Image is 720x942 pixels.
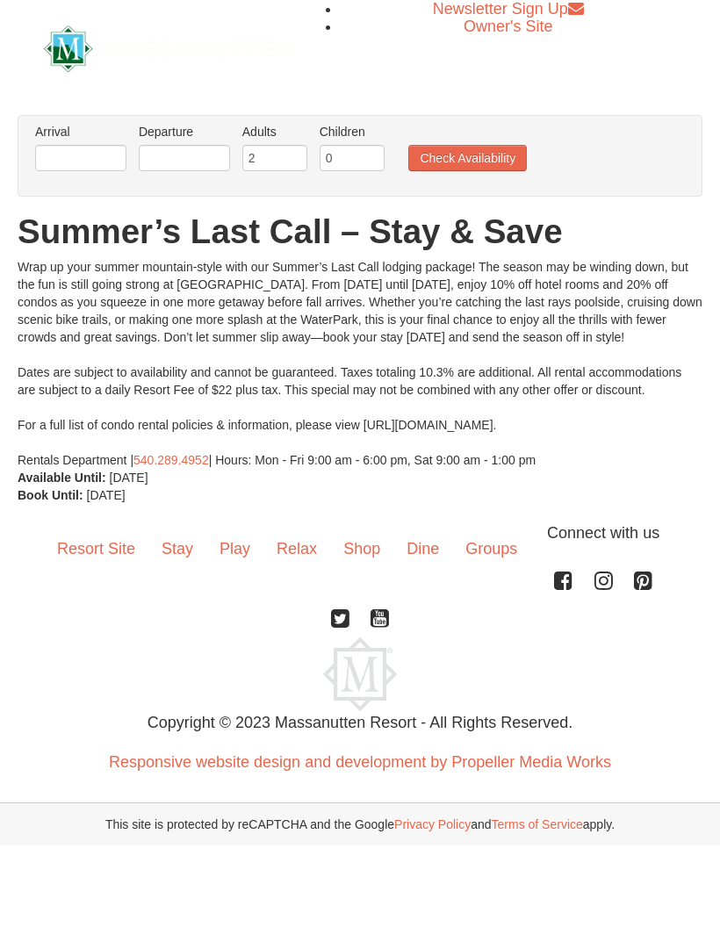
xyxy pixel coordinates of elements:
[323,637,397,711] img: Massanutten Resort Logo
[18,471,106,485] strong: Available Until:
[18,214,702,249] h1: Summer’s Last Call – Stay & Save
[44,521,148,576] a: Resort Site
[133,453,209,467] a: 540.289.4952
[394,817,471,831] a: Privacy Policy
[242,123,307,140] label: Adults
[105,816,615,833] span: This site is protected by reCAPTCHA and the Google and apply.
[110,471,148,485] span: [DATE]
[408,145,527,171] button: Check Availability
[393,521,452,576] a: Dine
[452,521,530,576] a: Groups
[109,753,611,771] a: Responsive website design and development by Propeller Media Works
[492,817,583,831] a: Terms of Service
[148,521,206,576] a: Stay
[44,25,292,67] a: Massanutten Resort
[18,488,83,502] strong: Book Until:
[87,488,126,502] span: [DATE]
[139,123,230,140] label: Departure
[44,25,292,73] img: Massanutten Resort Logo
[31,711,689,735] p: Copyright © 2023 Massanutten Resort - All Rights Reserved.
[35,123,126,140] label: Arrival
[320,123,385,140] label: Children
[330,521,393,576] a: Shop
[206,521,263,576] a: Play
[263,521,330,576] a: Relax
[464,18,552,35] a: Owner's Site
[18,258,702,469] div: Wrap up your summer mountain-style with our Summer’s Last Call lodging package! The season may be...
